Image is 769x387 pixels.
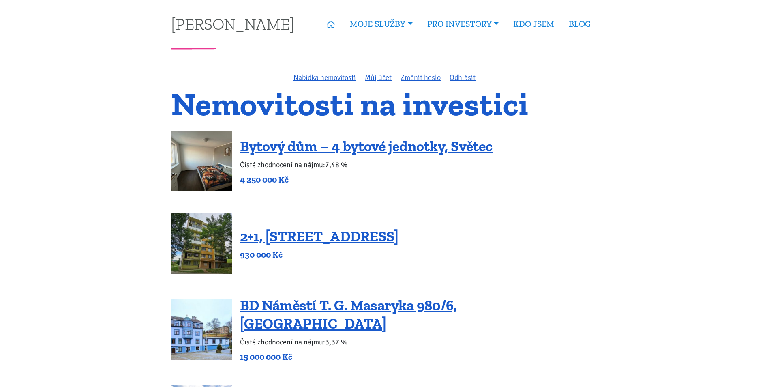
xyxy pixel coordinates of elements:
[240,336,598,348] p: Čisté zhodnocení na nájmu:
[171,90,598,118] h1: Nemovitosti na investici
[240,297,457,332] a: BD Náměstí T. G. Masaryka 980/6, [GEOGRAPHIC_DATA]
[171,16,294,32] a: [PERSON_NAME]
[240,174,493,185] p: 4 250 000 Kč
[325,160,347,169] b: 7,48 %
[240,228,398,245] a: 2+1, [STREET_ADDRESS]
[450,73,476,82] a: Odhlásit
[420,15,506,33] a: PRO INVESTORY
[365,73,392,82] a: Můj účet
[401,73,441,82] a: Změnit heslo
[240,159,493,170] p: Čisté zhodnocení na nájmu:
[240,138,493,155] a: Bytový dům – 4 bytové jednotky, Světec
[343,15,420,33] a: MOJE SLUŽBY
[561,15,598,33] a: BLOG
[293,73,356,82] a: Nabídka nemovitostí
[325,338,347,346] b: 3,37 %
[240,351,598,363] p: 15 000 000 Kč
[506,15,561,33] a: KDO JSEM
[240,249,398,260] p: 930 000 Kč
